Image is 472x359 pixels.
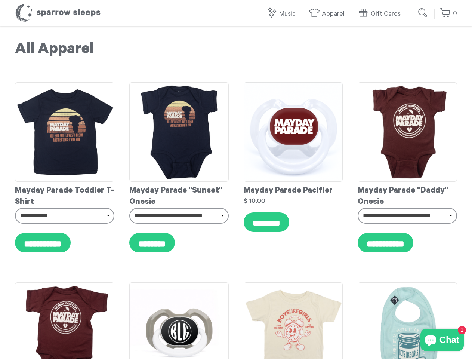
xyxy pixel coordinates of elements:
a: 0 [440,6,457,22]
div: Mayday Parade "Daddy" Onesie [358,182,457,208]
strong: $ 10.00 [244,197,265,204]
input: Submit [416,5,431,20]
h1: Sparrow Sleeps [15,4,101,22]
a: Music [266,6,299,22]
a: Apparel [309,6,348,22]
div: Mayday Parade "Sunset" Onesie [129,182,229,208]
img: MaydayParade-SunsetToddlerT-shirt_grande.png [15,82,114,182]
img: MaydayParade-SunsetOnesie_grande.png [129,82,229,182]
a: Gift Cards [358,6,404,22]
div: Mayday Parade Pacifier [244,182,343,197]
div: Mayday Parade Toddler T-Shirt [15,182,114,208]
img: MaydayParadePacifierMockup_grande.png [244,82,343,182]
h1: All Apparel [15,41,457,60]
inbox-online-store-chat: Shopify online store chat [418,329,466,353]
img: Mayday_Parade_-_Daddy_Onesie_grande.png [358,82,457,182]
